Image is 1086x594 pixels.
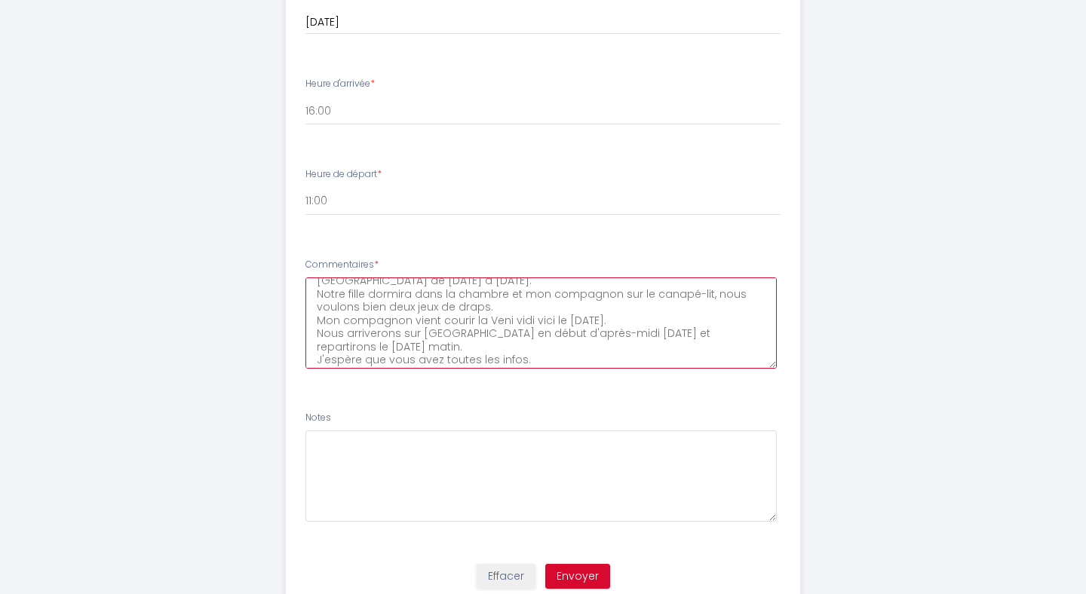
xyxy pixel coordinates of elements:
[477,564,535,589] button: Effacer
[545,564,610,589] button: Envoyer
[305,258,379,272] label: Commentaires
[305,77,375,91] label: Heure d'arrivée
[305,411,331,425] label: Notes
[305,167,382,182] label: Heure de départ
